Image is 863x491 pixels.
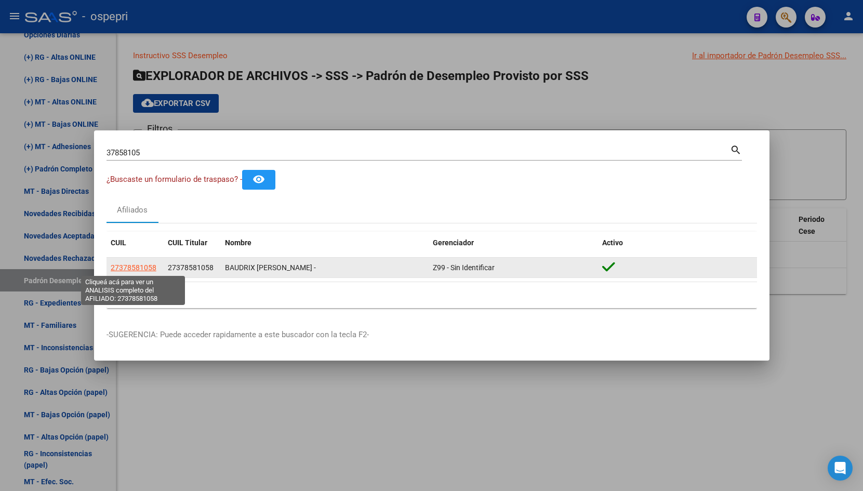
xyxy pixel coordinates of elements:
datatable-header-cell: Gerenciador [429,232,598,254]
datatable-header-cell: CUIL [107,232,164,254]
div: 1 total [107,282,757,308]
div: Afiliados [117,204,148,216]
p: -SUGERENCIA: Puede acceder rapidamente a este buscador con la tecla F2- [107,329,757,341]
span: CUIL [111,238,126,247]
datatable-header-cell: Nombre [221,232,429,254]
span: Nombre [225,238,251,247]
mat-icon: search [730,143,742,155]
datatable-header-cell: Activo [598,232,757,254]
div: BAUDRIX [PERSON_NAME] - [225,262,424,274]
span: Gerenciador [433,238,474,247]
span: 27378581058 [168,263,214,272]
datatable-header-cell: CUIL Titular [164,232,221,254]
span: CUIL Titular [168,238,207,247]
div: Open Intercom Messenger [828,456,853,481]
span: Activo [602,238,623,247]
span: Z99 - Sin Identificar [433,263,495,272]
span: ¿Buscaste un formulario de traspaso? - [107,175,242,184]
span: 27378581058 [111,263,156,272]
mat-icon: remove_red_eye [253,173,265,185]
